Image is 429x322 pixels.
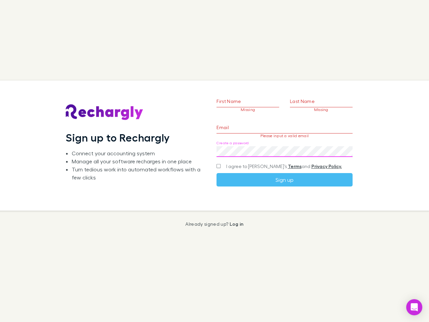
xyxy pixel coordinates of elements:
[66,131,170,144] h1: Sign up to Rechargly
[217,141,249,146] label: Create a password
[288,163,302,169] a: Terms
[311,163,342,169] a: Privacy Policy.
[217,173,352,186] button: Sign up
[66,104,143,120] img: Rechargly's Logo
[290,107,353,112] p: Missing
[72,165,206,181] li: Turn tedious work into automated workflows with a few clicks
[72,157,206,165] li: Manage all your software recharges in one place
[406,299,422,315] div: Open Intercom Messenger
[217,133,352,138] p: Please input a valid email
[217,107,279,112] p: Missing
[226,163,342,170] span: I agree to [PERSON_NAME]’s and
[185,221,243,227] p: Already signed up?
[230,221,244,227] a: Log in
[72,149,206,157] li: Connect your accounting system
